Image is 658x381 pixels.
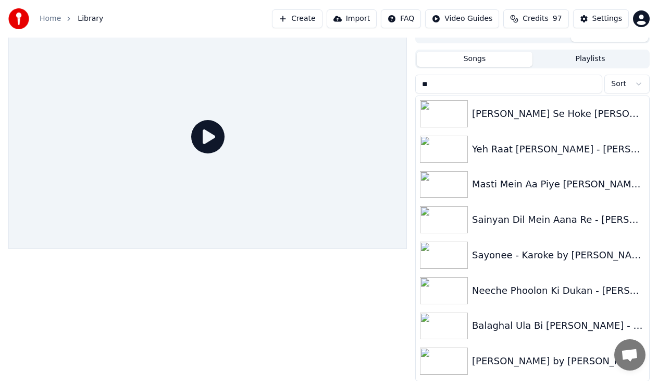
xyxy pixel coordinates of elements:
a: Home [40,14,61,24]
span: Sort [611,79,626,89]
div: Neeche Phoolon Ki Dukan - [PERSON_NAME] - Karaoke by [PERSON_NAME] [472,283,645,298]
button: Credits97 [503,9,568,28]
button: Songs [417,52,532,67]
span: Credits [523,14,548,24]
div: [PERSON_NAME] Se Hoke [PERSON_NAME] by [PERSON_NAME] [472,106,645,121]
img: youka [8,8,29,29]
span: 97 [553,14,562,24]
div: Masti Mein Aa Piye [PERSON_NAME] - Karaoke by [PERSON_NAME] [472,177,645,192]
button: Video Guides [425,9,499,28]
button: Settings [573,9,629,28]
div: Balaghal Ula Bi [PERSON_NAME] - Practice [472,318,645,333]
button: Playlists [532,52,648,67]
span: Library [78,14,103,24]
div: Settings [592,14,622,24]
div: Yeh Raat [PERSON_NAME] - [PERSON_NAME] by [PERSON_NAME] [472,142,645,157]
div: [PERSON_NAME] by [PERSON_NAME] [472,354,645,368]
a: Open chat [614,339,645,371]
button: FAQ [381,9,421,28]
button: Import [327,9,377,28]
nav: breadcrumb [40,14,103,24]
div: Sayonee - Karoke by [PERSON_NAME] - Practice [472,248,645,263]
div: Sainyan Dil Mein Aana Re - [PERSON_NAME] - Karaoke by [PERSON_NAME] [472,212,645,227]
button: Create [272,9,322,28]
